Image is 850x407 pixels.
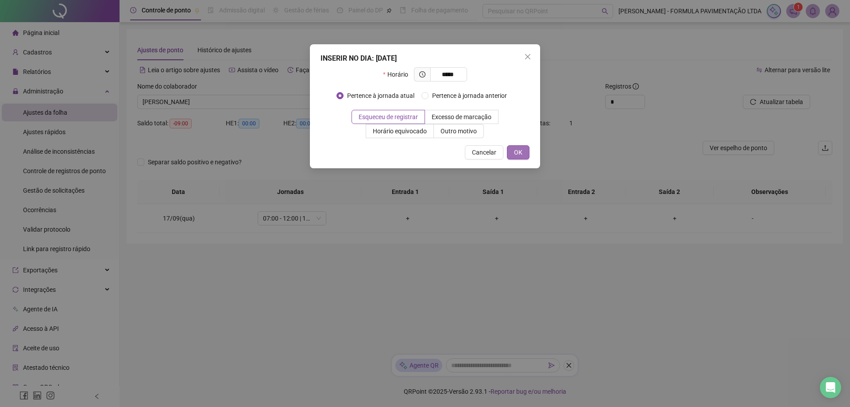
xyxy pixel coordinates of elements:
span: Cancelar [472,147,496,157]
button: OK [507,145,529,159]
span: OK [514,147,522,157]
div: INSERIR NO DIA : [DATE] [321,53,529,64]
span: Pertence à jornada atual [344,91,418,101]
span: Pertence à jornada anterior [429,91,510,101]
span: Horário equivocado [373,128,427,135]
label: Horário [383,67,413,81]
button: Close [521,50,535,64]
div: Open Intercom Messenger [820,377,841,398]
span: Outro motivo [440,128,477,135]
span: clock-circle [419,71,425,78]
span: Excesso de marcação [432,113,491,120]
button: Cancelar [465,145,503,159]
span: close [524,53,531,60]
span: Esqueceu de registrar [359,113,418,120]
